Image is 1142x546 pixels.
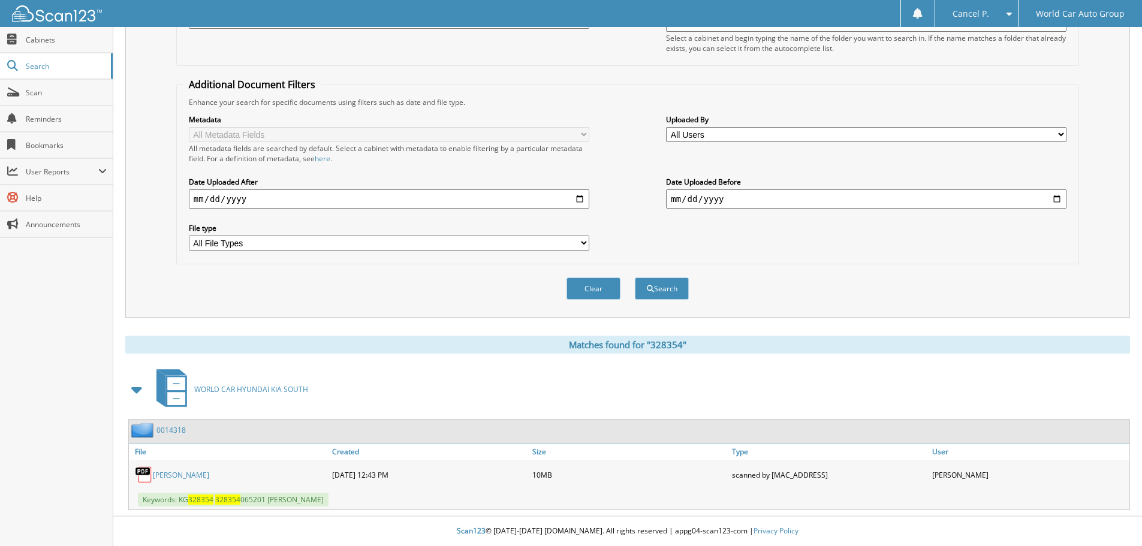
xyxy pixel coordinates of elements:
[329,444,529,460] a: Created
[529,463,730,487] div: 10MB
[138,493,329,506] span: Keywords: KG 065201 [PERSON_NAME]
[26,140,107,150] span: Bookmarks
[189,114,589,125] label: Metadata
[635,277,689,300] button: Search
[26,61,105,71] span: Search
[189,143,589,164] div: All metadata fields are searched by default. Select a cabinet with metadata to enable filtering b...
[149,366,308,413] a: WORLD CAR HYUNDAI KIA SOUTH
[1036,10,1125,17] span: World Car Auto Group
[729,463,929,487] div: scanned by [MAC_ADDRESS]
[953,10,989,17] span: Cancel P.
[26,219,107,230] span: Announcements
[183,97,1072,107] div: Enhance your search for specific documents using filters such as date and file type.
[929,444,1129,460] a: User
[188,494,213,505] span: 328354
[156,425,186,435] a: 0014318
[666,177,1066,187] label: Date Uploaded Before
[183,78,321,91] legend: Additional Document Filters
[529,444,730,460] a: Size
[26,35,107,45] span: Cabinets
[329,463,529,487] div: [DATE] 12:43 PM
[113,517,1142,546] div: © [DATE]-[DATE] [DOMAIN_NAME]. All rights reserved | appg04-scan123-com |
[189,223,589,233] label: File type
[1082,488,1142,546] iframe: Chat Widget
[457,526,486,536] span: Scan123
[666,33,1066,53] div: Select a cabinet and begin typing the name of the folder you want to search in. If the name match...
[754,526,799,536] a: Privacy Policy
[135,466,153,484] img: PDF.png
[189,177,589,187] label: Date Uploaded After
[189,189,589,209] input: start
[26,88,107,98] span: Scan
[567,277,620,300] button: Clear
[153,470,209,480] a: [PERSON_NAME]
[315,153,330,164] a: here
[12,5,102,22] img: scan123-logo-white.svg
[26,193,107,203] span: Help
[929,463,1129,487] div: [PERSON_NAME]
[26,114,107,124] span: Reminders
[125,336,1130,354] div: Matches found for "328354"
[131,423,156,438] img: folder2.png
[129,444,329,460] a: File
[666,189,1066,209] input: end
[729,444,929,460] a: Type
[26,167,98,177] span: User Reports
[666,114,1066,125] label: Uploaded By
[215,494,240,505] span: 328354
[194,384,308,394] span: WORLD CAR HYUNDAI KIA SOUTH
